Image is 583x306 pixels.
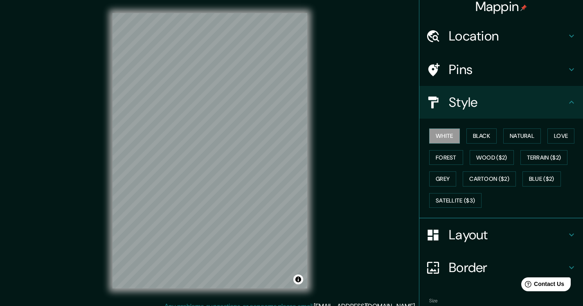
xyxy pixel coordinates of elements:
[419,86,583,119] div: Style
[429,297,438,304] label: Size
[429,193,482,208] button: Satellite ($3)
[449,227,567,243] h4: Layout
[522,171,561,187] button: Blue ($2)
[463,171,516,187] button: Cartoon ($2)
[419,218,583,251] div: Layout
[293,274,303,284] button: Toggle attribution
[419,251,583,284] div: Border
[547,128,574,144] button: Love
[113,13,307,288] canvas: Map
[470,150,514,165] button: Wood ($2)
[449,259,567,276] h4: Border
[520,150,568,165] button: Terrain ($2)
[520,4,527,11] img: pin-icon.png
[510,274,574,297] iframe: Help widget launcher
[429,150,463,165] button: Forest
[449,94,567,110] h4: Style
[429,171,456,187] button: Grey
[419,20,583,52] div: Location
[466,128,497,144] button: Black
[429,128,460,144] button: White
[449,28,567,44] h4: Location
[419,53,583,86] div: Pins
[503,128,541,144] button: Natural
[449,61,567,78] h4: Pins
